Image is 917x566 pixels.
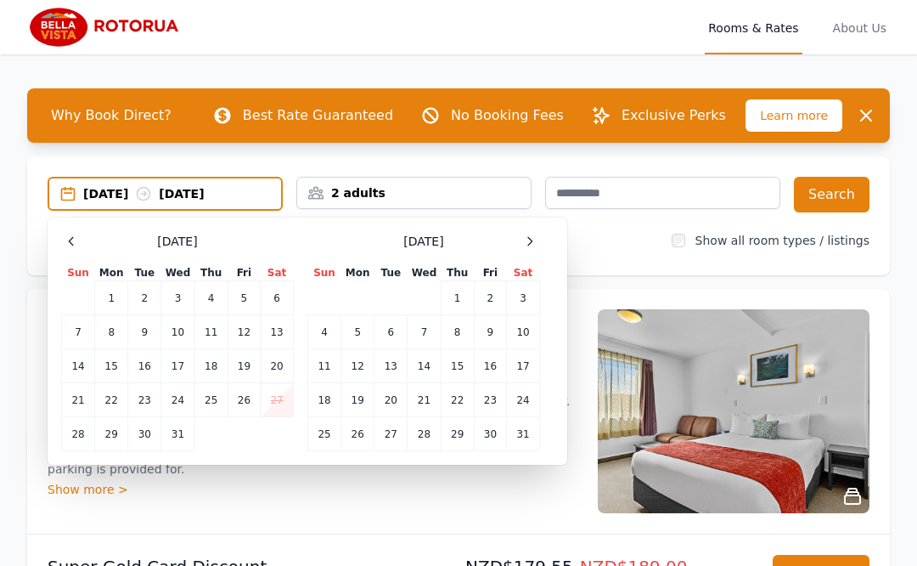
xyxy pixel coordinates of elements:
[194,349,228,383] td: 18
[408,315,441,349] td: 7
[745,99,842,132] span: Learn more
[441,315,474,349] td: 8
[27,7,191,48] img: Bella Vista Rotorua
[695,234,869,247] label: Show all room types / listings
[474,315,506,349] td: 9
[95,383,128,417] td: 22
[194,265,228,281] th: Thu
[374,383,408,417] td: 20
[441,383,474,417] td: 22
[507,383,540,417] td: 24
[341,349,374,383] td: 12
[308,349,341,383] td: 11
[128,383,161,417] td: 23
[474,349,506,383] td: 16
[95,281,128,315] td: 1
[507,315,540,349] td: 10
[507,281,540,315] td: 3
[408,383,441,417] td: 21
[95,417,128,451] td: 29
[308,383,341,417] td: 18
[95,349,128,383] td: 15
[374,315,408,349] td: 6
[374,265,408,281] th: Tue
[194,315,228,349] td: 11
[341,265,374,281] th: Mon
[261,265,294,281] th: Sat
[228,281,260,315] td: 5
[161,417,194,451] td: 31
[261,383,294,417] td: 27
[408,265,441,281] th: Wed
[128,349,161,383] td: 16
[441,265,474,281] th: Thu
[157,233,197,250] span: [DATE]
[794,177,869,212] button: Search
[297,184,531,201] div: 2 adults
[441,417,474,451] td: 29
[507,265,540,281] th: Sat
[507,417,540,451] td: 31
[62,349,95,383] td: 14
[228,349,260,383] td: 19
[62,265,95,281] th: Sun
[374,349,408,383] td: 13
[95,315,128,349] td: 8
[474,281,506,315] td: 2
[128,417,161,451] td: 30
[408,417,441,451] td: 28
[261,315,294,349] td: 13
[622,105,726,126] p: Exclusive Perks
[341,417,374,451] td: 26
[128,281,161,315] td: 2
[341,383,374,417] td: 19
[341,315,374,349] td: 5
[308,417,341,451] td: 25
[408,349,441,383] td: 14
[62,383,95,417] td: 21
[161,265,194,281] th: Wed
[374,417,408,451] td: 27
[261,281,294,315] td: 6
[228,383,260,417] td: 26
[161,383,194,417] td: 24
[507,349,540,383] td: 17
[261,349,294,383] td: 20
[228,265,260,281] th: Fri
[194,281,228,315] td: 4
[161,349,194,383] td: 17
[128,315,161,349] td: 9
[451,105,564,126] p: No Booking Fees
[161,315,194,349] td: 10
[243,105,393,126] p: Best Rate Guaranteed
[308,265,341,281] th: Sun
[441,349,474,383] td: 15
[474,383,506,417] td: 23
[441,281,474,315] td: 1
[62,417,95,451] td: 28
[161,281,194,315] td: 3
[403,233,443,250] span: [DATE]
[37,99,185,133] span: Why Book Direct?
[83,185,281,202] div: [DATE] [DATE]
[95,265,128,281] th: Mon
[474,265,506,281] th: Fri
[228,315,260,349] td: 12
[474,417,506,451] td: 30
[194,383,228,417] td: 25
[62,315,95,349] td: 7
[48,481,577,498] div: Show more >
[128,265,161,281] th: Tue
[308,315,341,349] td: 4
